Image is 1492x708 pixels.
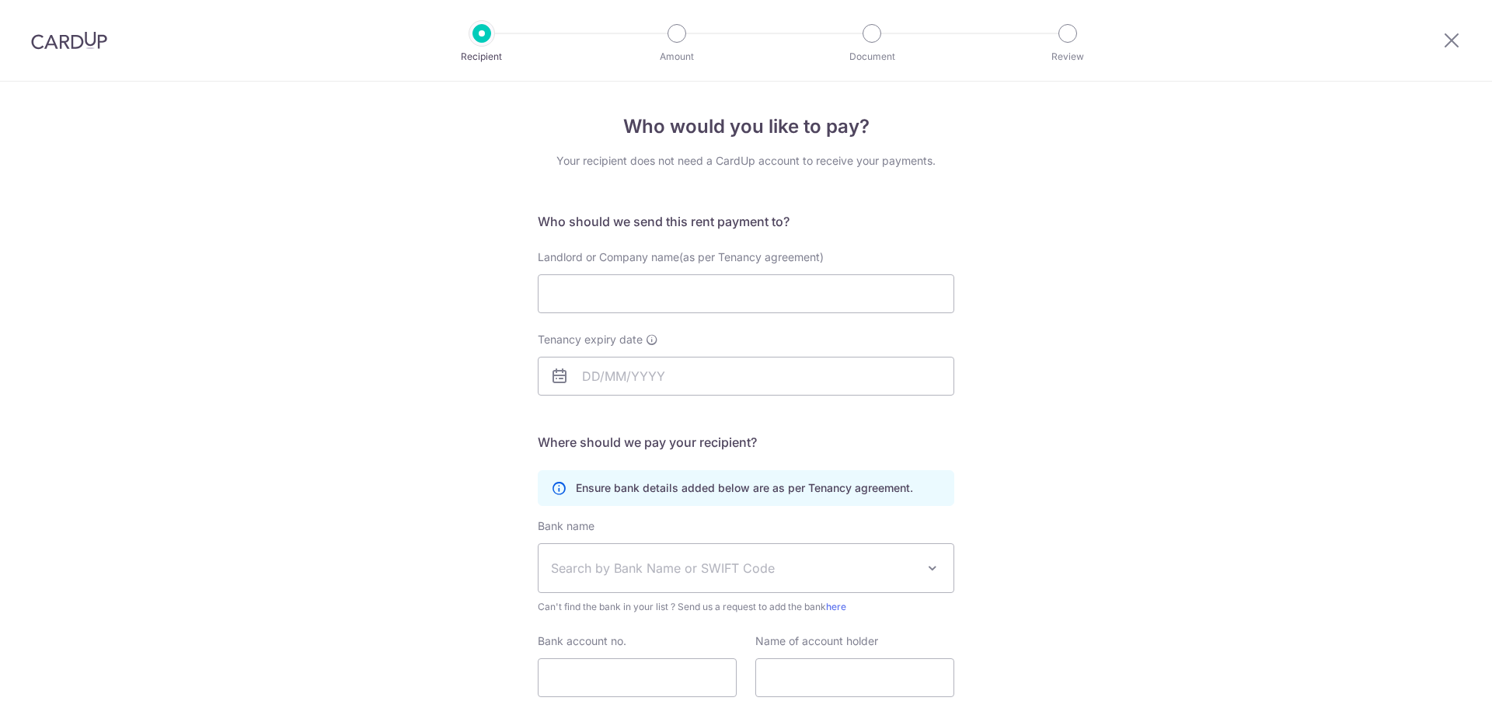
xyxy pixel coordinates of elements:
[619,49,734,65] p: Amount
[538,113,954,141] h4: Who would you like to pay?
[826,601,846,612] a: here
[424,49,539,65] p: Recipient
[1396,661,1476,700] iframe: 打开一个小组件，您可以在其中找到更多信息
[1010,49,1125,65] p: Review
[538,332,643,347] span: Tenancy expiry date
[538,433,954,452] h5: Where should we pay your recipient?
[551,559,916,577] span: Search by Bank Name or SWIFT Code
[538,212,954,231] h5: Who should we send this rent payment to?
[576,480,913,496] p: Ensure bank details added below are as per Tenancy agreement.
[755,633,878,649] label: Name of account holder
[814,49,929,65] p: Document
[538,250,824,263] span: Landlord or Company name(as per Tenancy agreement)
[538,633,626,649] label: Bank account no.
[538,599,954,615] span: Can't find the bank in your list ? Send us a request to add the bank
[538,357,954,396] input: DD/MM/YYYY
[538,153,954,169] div: Your recipient does not need a CardUp account to receive your payments.
[31,31,107,50] img: CardUp
[538,518,594,534] label: Bank name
